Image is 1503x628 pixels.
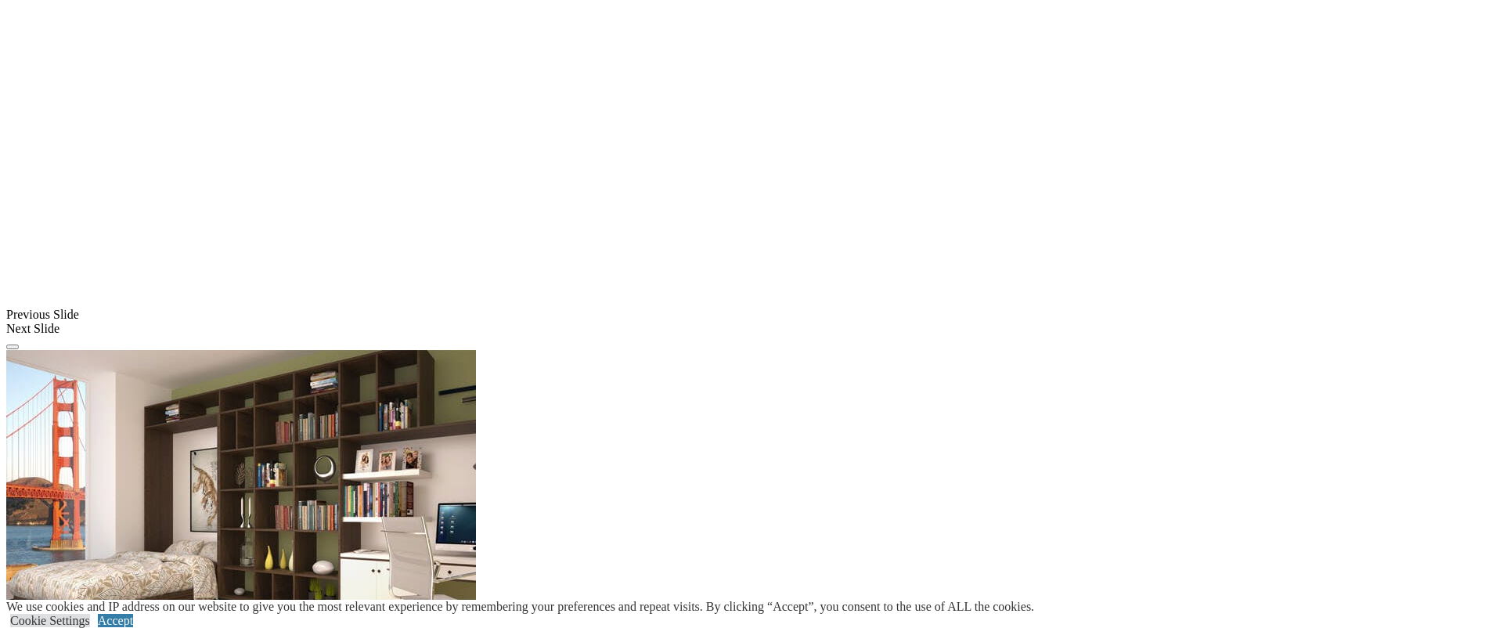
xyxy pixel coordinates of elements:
a: Accept [98,614,133,627]
div: Next Slide [6,322,1497,336]
div: We use cookies and IP address on our website to give you the most relevant experience by remember... [6,600,1034,614]
a: Cookie Settings [10,614,90,627]
button: Click here to pause slide show [6,345,19,349]
div: Previous Slide [6,308,1497,322]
